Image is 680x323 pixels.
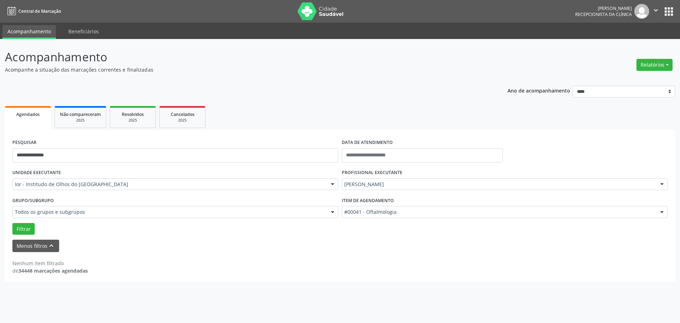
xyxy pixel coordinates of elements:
span: Cancelados [171,111,194,117]
span: Central de Marcação [18,8,61,14]
label: Grupo/Subgrupo [12,195,54,206]
span: #00041 - Oftalmologia [344,208,653,216]
a: Central de Marcação [5,5,61,17]
span: Recepcionista da clínica [575,11,632,17]
div: Nenhum item filtrado [12,260,88,267]
button: apps [663,5,675,18]
p: Acompanhamento [5,48,474,66]
label: Item de agendamento [342,195,394,206]
div: 2025 [115,118,151,123]
span: Agendados [16,111,40,117]
div: de [12,267,88,274]
span: Não compareceram [60,111,101,117]
span: Ior - Institudo de Olhos do [GEOGRAPHIC_DATA] [15,181,324,188]
p: Acompanhe a situação das marcações correntes e finalizadas [5,66,474,73]
div: [PERSON_NAME] [575,5,632,11]
i: keyboard_arrow_up [47,242,55,250]
button: Menos filtroskeyboard_arrow_up [12,240,59,252]
img: img [634,4,649,19]
a: Beneficiários [63,25,104,38]
button: Filtrar [12,223,35,235]
i:  [652,6,660,14]
button: Relatórios [636,59,673,71]
a: Acompanhamento [2,25,56,39]
p: Ano de acompanhamento [508,86,570,95]
button:  [649,4,663,19]
div: 2025 [165,118,200,123]
label: PROFISSIONAL EXECUTANTE [342,167,402,178]
span: Resolvidos [122,111,144,117]
label: PESQUISAR [12,137,36,148]
span: [PERSON_NAME] [344,181,653,188]
div: 2025 [60,118,101,123]
span: Todos os grupos e subgrupos [15,208,324,216]
label: DATA DE ATENDIMENTO [342,137,393,148]
label: UNIDADE EXECUTANTE [12,167,61,178]
strong: 34448 marcações agendadas [18,267,88,274]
